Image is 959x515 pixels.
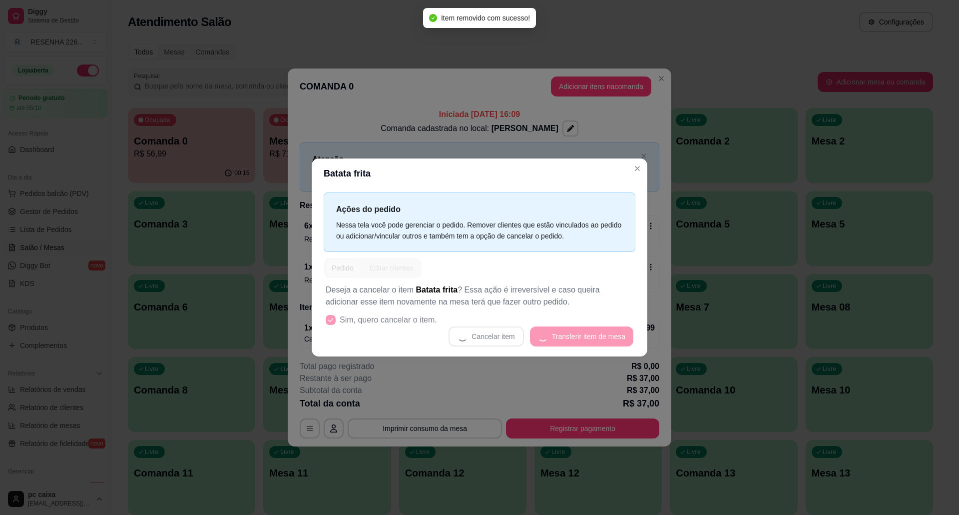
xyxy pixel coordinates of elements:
[312,158,647,188] header: Batata frita
[416,285,458,294] span: Batata frita
[629,160,645,176] button: Close
[429,14,437,22] span: check-circle
[336,203,623,215] p: Ações do pedido
[326,284,633,308] p: Deseja a cancelar o item ? Essa ação é irreversível e caso queira adicionar esse item novamente n...
[441,14,530,22] span: Item removido com sucesso!
[336,219,623,241] div: Nessa tela você pode gerenciar o pedido. Remover clientes que estão vinculados ao pedido ou adici...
